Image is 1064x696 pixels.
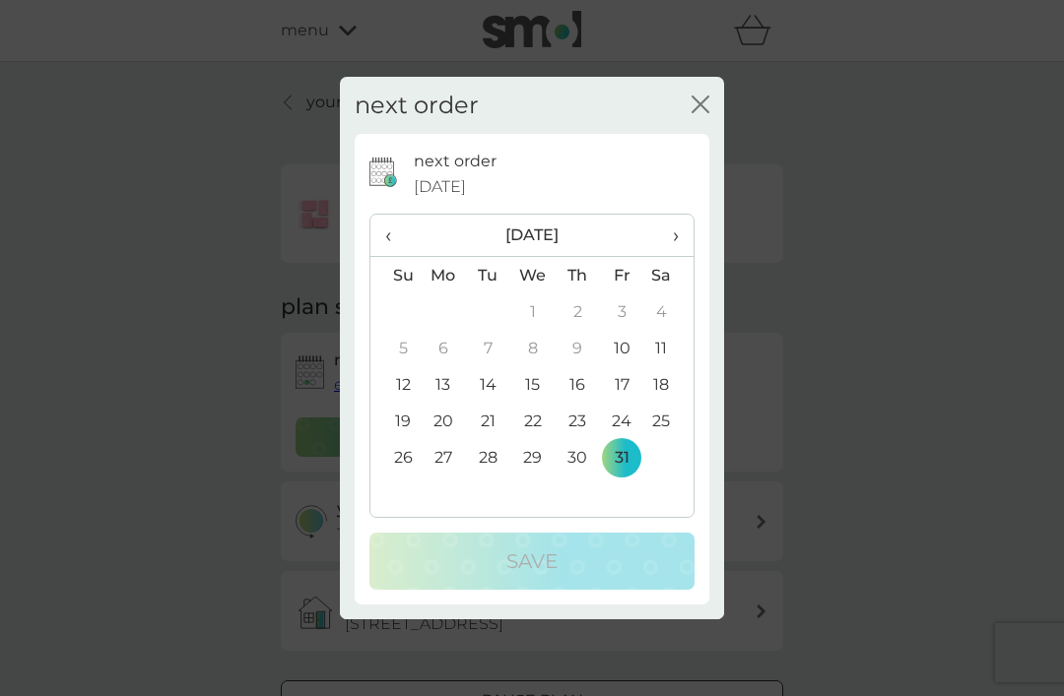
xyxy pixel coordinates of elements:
[600,439,644,475] td: 31
[370,257,421,294] th: Su
[421,366,466,403] td: 13
[421,215,644,257] th: [DATE]
[600,366,644,403] td: 17
[600,293,644,330] td: 3
[600,257,644,294] th: Fr
[659,215,679,256] span: ›
[556,257,600,294] th: Th
[370,403,421,439] td: 19
[692,95,709,116] button: close
[510,330,556,366] td: 8
[466,330,510,366] td: 7
[506,545,558,577] p: Save
[421,257,466,294] th: Mo
[466,403,510,439] td: 21
[510,293,556,330] td: 1
[510,257,556,294] th: We
[556,403,600,439] td: 23
[370,366,421,403] td: 12
[421,439,466,475] td: 27
[414,174,466,200] span: [DATE]
[370,439,421,475] td: 26
[644,257,694,294] th: Sa
[414,149,497,174] p: next order
[510,366,556,403] td: 15
[644,366,694,403] td: 18
[556,366,600,403] td: 16
[369,533,695,590] button: Save
[510,439,556,475] td: 29
[421,330,466,366] td: 6
[355,92,479,120] h2: next order
[556,293,600,330] td: 2
[644,403,694,439] td: 25
[556,330,600,366] td: 9
[644,293,694,330] td: 4
[370,330,421,366] td: 5
[466,439,510,475] td: 28
[600,330,644,366] td: 10
[466,257,510,294] th: Tu
[466,366,510,403] td: 14
[600,403,644,439] td: 24
[510,403,556,439] td: 22
[385,215,406,256] span: ‹
[644,330,694,366] td: 11
[556,439,600,475] td: 30
[421,403,466,439] td: 20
